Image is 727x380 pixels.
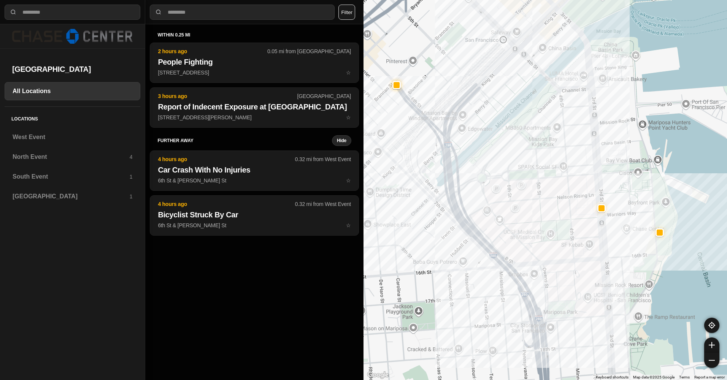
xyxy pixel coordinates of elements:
[297,92,351,100] p: [GEOGRAPHIC_DATA]
[13,172,130,181] h3: South Event
[158,114,351,121] p: [STREET_ADDRESS][PERSON_NAME]
[633,375,675,379] span: Map data ©2025 Google
[704,318,719,333] button: recenter
[5,128,140,146] a: West Event
[295,155,351,163] p: 0.32 mi from West Event
[158,165,351,175] h2: Car Crash With No Injuries
[704,337,719,353] button: zoom-in
[158,177,351,184] p: 6th St & [PERSON_NAME] St
[12,29,133,44] img: logo
[365,370,390,380] a: Open this area in Google Maps (opens a new window)
[267,47,351,55] p: 0.05 mi from [GEOGRAPHIC_DATA]
[158,57,351,67] h2: People Fighting
[346,222,351,228] span: star
[158,92,297,100] p: 3 hours ago
[5,82,140,100] a: All Locations
[708,322,715,329] img: recenter
[332,135,351,146] button: Hide
[337,138,346,144] small: Hide
[130,153,133,161] p: 4
[694,375,725,379] a: Report a map error
[596,375,629,380] button: Keyboard shortcuts
[346,177,351,184] span: star
[5,148,140,166] a: North Event4
[157,32,351,38] h5: within 0.25 mi
[158,209,351,220] h2: Bicyclist Struck By Car
[150,114,359,120] a: 3 hours ago[GEOGRAPHIC_DATA]Report of Indecent Exposure at [GEOGRAPHIC_DATA][STREET_ADDRESS][PERS...
[295,200,351,208] p: 0.32 mi from West Event
[13,133,132,142] h3: West Event
[158,47,267,55] p: 2 hours ago
[158,69,351,76] p: [STREET_ADDRESS]
[12,64,133,74] h2: [GEOGRAPHIC_DATA]
[150,195,359,236] button: 4 hours ago0.32 mi from West EventBicyclist Struck By Car6th St & [PERSON_NAME] Ststar
[13,87,132,96] h3: All Locations
[5,187,140,206] a: [GEOGRAPHIC_DATA]1
[158,222,351,229] p: 6th St & [PERSON_NAME] St
[150,43,359,83] button: 2 hours ago0.05 mi from [GEOGRAPHIC_DATA]People Fighting[STREET_ADDRESS]star
[338,5,355,20] button: Filter
[5,168,140,186] a: South Event1
[10,8,17,16] img: search
[365,370,390,380] img: Google
[157,138,332,144] h5: further away
[150,150,359,191] button: 4 hours ago0.32 mi from West EventCar Crash With No Injuries6th St & [PERSON_NAME] Ststar
[130,193,133,200] p: 1
[150,222,359,228] a: 4 hours ago0.32 mi from West EventBicyclist Struck By Car6th St & [PERSON_NAME] Ststar
[346,70,351,76] span: star
[709,342,715,348] img: zoom-in
[130,173,133,180] p: 1
[5,107,140,128] h5: Locations
[346,114,351,120] span: star
[158,155,295,163] p: 4 hours ago
[150,69,359,76] a: 2 hours ago0.05 mi from [GEOGRAPHIC_DATA]People Fighting[STREET_ADDRESS]star
[155,8,162,16] img: search
[150,177,359,184] a: 4 hours ago0.32 mi from West EventCar Crash With No Injuries6th St & [PERSON_NAME] Ststar
[13,192,130,201] h3: [GEOGRAPHIC_DATA]
[158,101,351,112] h2: Report of Indecent Exposure at [GEOGRAPHIC_DATA]
[158,200,295,208] p: 4 hours ago
[679,375,690,379] a: Terms (opens in new tab)
[704,353,719,368] button: zoom-out
[150,87,359,128] button: 3 hours ago[GEOGRAPHIC_DATA]Report of Indecent Exposure at [GEOGRAPHIC_DATA][STREET_ADDRESS][PERS...
[13,152,130,161] h3: North Event
[709,357,715,363] img: zoom-out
